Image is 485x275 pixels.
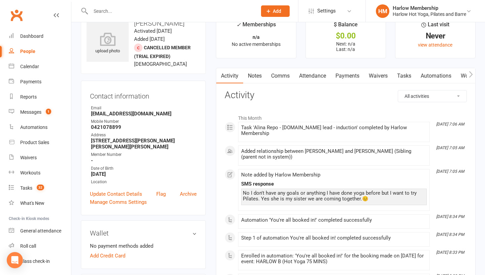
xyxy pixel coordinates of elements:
[241,235,427,241] div: Step 1 of automation You're all booked in! completed successfully
[90,229,197,237] h3: Wallet
[401,32,469,39] div: Never
[294,68,331,84] a: Attendance
[243,190,425,202] div: No I don't have any goals or anything I have done yoga before but I want to try Pilates. Yes she ...
[317,3,336,19] span: Settings
[216,68,243,84] a: Activity
[9,105,71,120] a: Messages 1
[9,181,71,196] a: Tasks 32
[134,36,165,42] time: Added [DATE]
[241,253,427,265] div: Enrolled in automation: 'You're all booked in!' for the booking made on [DATE] for event: HARLOW ...
[20,228,61,233] div: General attendance
[20,155,37,160] div: Waivers
[9,165,71,181] a: Workouts
[393,5,466,11] div: Harlow Membership
[9,196,71,211] a: What's New
[90,252,125,260] a: Add Credit Card
[241,148,427,160] div: Added relationship between [PERSON_NAME] and [PERSON_NAME] (Sibling (parent not in system))
[241,172,427,178] div: Note added by Harlow Membership
[436,145,464,150] i: [DATE] 7:05 AM
[253,34,260,40] strong: n/a
[90,242,197,250] li: No payment methods added
[134,61,187,67] span: [DEMOGRAPHIC_DATA]
[9,135,71,150] a: Product Sales
[9,254,71,269] a: Class kiosk mode
[393,11,466,17] div: Harlow Hot Yoga, Pilates and Barre
[180,190,197,198] a: Archive
[273,8,281,14] span: Add
[9,29,71,44] a: Dashboard
[436,122,464,127] i: [DATE] 7:06 AM
[418,42,452,48] a: view attendance
[436,232,464,237] i: [DATE] 8:34 PM
[436,169,464,174] i: [DATE] 7:05 AM
[236,22,241,28] i: ✓
[91,179,197,185] div: Location
[90,190,142,198] a: Update Contact Details
[334,20,358,32] div: $ Balance
[9,223,71,239] a: General attendance kiosk mode
[20,243,36,249] div: Roll call
[7,252,23,268] div: Open Intercom Messenger
[266,68,294,84] a: Comms
[225,90,467,101] h3: Activity
[392,68,416,84] a: Tasks
[312,32,380,39] div: $0.00
[225,111,467,122] li: This Month
[20,79,41,84] div: Payments
[90,198,147,206] a: Manage Comms Settings
[91,152,197,158] div: Member Number
[312,41,380,52] p: Next: n/a Last: n/a
[37,185,44,190] span: 32
[134,45,191,59] span: Cancelled member (trial expired)
[436,250,464,255] i: [DATE] 8:33 PM
[9,89,71,105] a: Reports
[20,49,35,54] div: People
[364,68,392,84] a: Waivers
[91,171,197,177] strong: [DATE]
[8,7,25,24] a: Clubworx
[376,4,389,18] div: HM
[90,90,197,100] h3: Contact information
[241,217,427,223] div: Automation 'You're all booked in!' completed successfully
[241,125,427,136] div: Task 'Alina Repo - [DOMAIN_NAME] lead - induction' completed by Harlow Membership
[9,74,71,89] a: Payments
[20,200,44,206] div: What's New
[421,20,449,32] div: Last visit
[91,138,197,150] strong: [STREET_ADDRESS][PERSON_NAME][PERSON_NAME][PERSON_NAME]
[261,5,290,17] button: Add
[134,28,172,34] time: Activated [DATE]
[91,105,197,111] div: Email
[91,158,197,164] strong: -
[20,33,43,39] div: Dashboard
[9,44,71,59] a: People
[91,132,197,138] div: Address
[9,120,71,135] a: Automations
[436,214,464,219] i: [DATE] 8:34 PM
[91,165,197,172] div: Date of Birth
[91,111,197,117] strong: [EMAIL_ADDRESS][DOMAIN_NAME]
[241,181,427,187] div: SMS response
[20,140,49,145] div: Product Sales
[20,109,41,115] div: Messages
[20,185,32,191] div: Tasks
[20,170,40,175] div: Workouts
[20,94,37,100] div: Reports
[243,68,266,84] a: Notes
[9,150,71,165] a: Waivers
[20,258,50,264] div: Class check-in
[416,68,456,84] a: Automations
[46,109,51,114] span: 1
[91,124,197,130] strong: 0421078899
[9,59,71,74] a: Calendar
[91,118,197,125] div: Mobile Number
[232,42,281,47] span: No active memberships
[87,32,129,55] div: upload photo
[156,190,166,198] a: Flag
[89,6,252,16] input: Search...
[20,64,39,69] div: Calendar
[236,20,276,33] div: Memberships
[331,68,364,84] a: Payments
[9,239,71,254] a: Roll call
[87,20,200,27] h3: [PERSON_NAME]
[20,125,47,130] div: Automations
